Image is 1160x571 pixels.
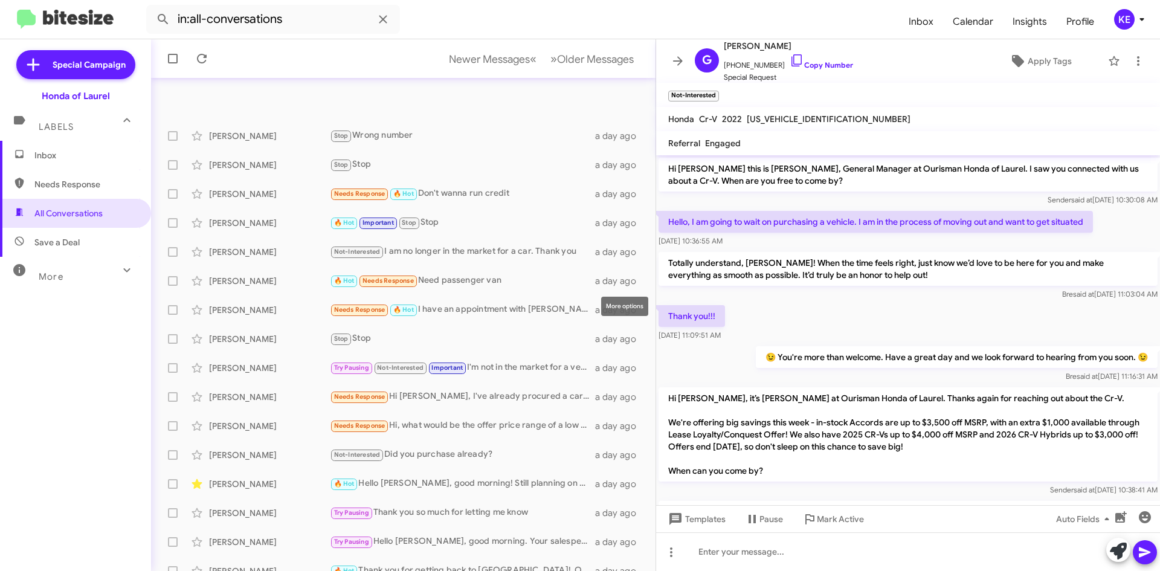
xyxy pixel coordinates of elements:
nav: Page navigation example [442,47,641,71]
div: a day ago [595,507,646,519]
button: Next [543,47,641,71]
div: [PERSON_NAME] [209,246,330,258]
div: a day ago [595,217,646,229]
span: » [550,51,557,66]
span: said at [1071,195,1092,204]
div: a day ago [595,391,646,403]
div: [PERSON_NAME] [209,217,330,229]
div: Hello [PERSON_NAME], good morning! Still planning on coming [DATE] at 11:00 A.M.? [330,477,595,491]
button: Pause [735,508,793,530]
span: Cr-V [699,114,717,124]
span: Labels [39,121,74,132]
div: a day ago [595,275,646,287]
div: Hi [PERSON_NAME], I've already procured a car and won't need one anytime soon. Thanks for checking [330,390,595,404]
span: Referral [668,138,700,149]
button: Mark Active [793,508,874,530]
span: Newer Messages [449,53,530,66]
div: [PERSON_NAME] [209,449,330,461]
div: Stop [330,158,595,172]
span: 🔥 Hot [334,480,355,488]
a: Calendar [943,4,1003,39]
div: Thank you so much for letting me know [330,506,595,520]
p: Hi [PERSON_NAME], it’s [PERSON_NAME] at Ourisman Honda of Laurel. Thanks again for reaching out a... [659,387,1158,482]
span: Sender [DATE] 10:30:08 AM [1048,195,1158,204]
span: Save a Deal [34,236,80,248]
div: a day ago [595,246,646,258]
a: Inbox [899,4,943,39]
span: « [530,51,536,66]
div: Did you purchase already? [330,448,595,462]
div: Wrong number [330,129,595,143]
span: Needs Response [334,190,385,198]
div: Hi, what would be the offer price range of a low mileage and excellent condition 2020 CRV? [330,419,595,433]
span: 🔥 Hot [334,219,355,227]
p: 😉 You're more than welcome. Have a great day and we look forward to hearing from you soon. 😉 [756,346,1158,368]
p: Totally understand, [PERSON_NAME]! When the time feels right, just know we’d love to be here for ... [659,252,1158,286]
div: a day ago [595,449,646,461]
span: Auto Fields [1056,508,1114,530]
span: Apply Tags [1028,50,1072,72]
span: Engaged [705,138,741,149]
div: a day ago [595,333,646,345]
span: Special Request [724,71,853,83]
div: [PERSON_NAME] [209,507,330,519]
div: [PERSON_NAME] [209,391,330,403]
span: Older Messages [557,53,634,66]
span: G [702,51,712,70]
div: Hello [PERSON_NAME], good morning. Your salesperson [PERSON_NAME] will be ready to assist you. Th... [330,535,595,549]
div: Stop [330,216,595,230]
span: [US_VEHICLE_IDENTIFICATION_NUMBER] [747,114,910,124]
button: Auto Fields [1046,508,1124,530]
span: [PHONE_NUMBER] [724,53,853,71]
span: 🔥 Hot [393,190,414,198]
div: a day ago [595,130,646,142]
p: Thank you!!! [659,305,725,327]
span: 🔥 Hot [393,306,414,314]
a: Copy Number [790,60,853,69]
div: [PERSON_NAME] [209,536,330,548]
span: Stop [334,161,349,169]
span: All Conversations [34,207,103,219]
span: More [39,271,63,282]
a: Insights [1003,4,1057,39]
div: [PERSON_NAME] [209,130,330,142]
div: [PERSON_NAME] [209,304,330,316]
div: a day ago [595,420,646,432]
span: Important [362,219,394,227]
div: More options [601,297,648,316]
button: KE [1104,9,1147,30]
span: Honda [668,114,694,124]
div: Need passenger van [330,274,595,288]
span: Not-Interested [334,248,381,256]
div: Honda of Laurel [42,90,110,102]
div: a day ago [595,478,646,490]
div: a day ago [595,188,646,200]
div: a day ago [595,362,646,374]
span: Pause [759,508,783,530]
span: Stop [402,219,416,227]
span: said at [1073,289,1094,298]
span: Sender [DATE] 10:38:41 AM [1050,485,1158,494]
span: Stop [334,335,349,343]
input: Search [146,5,400,34]
div: Don't wanna run credit [330,187,595,201]
div: [PERSON_NAME] [209,420,330,432]
span: [PERSON_NAME] [724,39,853,53]
div: Stop [330,332,595,346]
div: a day ago [595,159,646,171]
span: Try Pausing [334,538,369,546]
span: [DATE] 11:09:51 AM [659,331,721,340]
div: [PERSON_NAME] [209,362,330,374]
span: Stop [334,132,349,140]
button: Apply Tags [978,50,1102,72]
div: [PERSON_NAME] [209,159,330,171]
p: Hello, I am going to wait on purchasing a vehicle. I am in the process of moving out and want to ... [659,211,1093,233]
span: Try Pausing [334,509,369,517]
div: [PERSON_NAME] [209,275,330,287]
div: [PERSON_NAME] [209,333,330,345]
a: Special Campaign [16,50,135,79]
span: Try Pausing [334,364,369,372]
